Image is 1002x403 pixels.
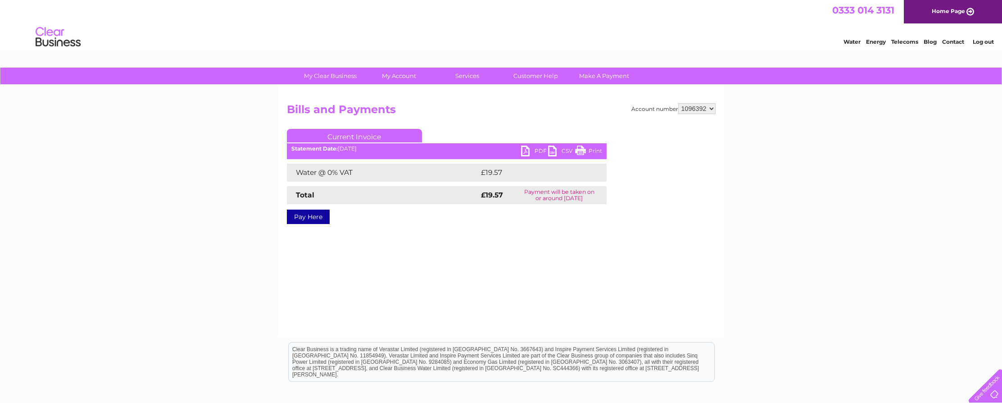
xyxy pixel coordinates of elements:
[843,38,861,45] a: Water
[35,23,81,51] img: logo.png
[548,146,575,159] a: CSV
[567,68,641,84] a: Make A Payment
[481,191,503,199] strong: £19.57
[479,164,588,182] td: £19.57
[942,38,964,45] a: Contact
[296,191,314,199] strong: Total
[289,5,714,44] div: Clear Business is a trading name of Verastar Limited (registered in [GEOGRAPHIC_DATA] No. 3667643...
[287,210,330,224] a: Pay Here
[287,164,479,182] td: Water @ 0% VAT
[430,68,504,84] a: Services
[924,38,937,45] a: Blog
[293,68,367,84] a: My Clear Business
[291,145,338,152] b: Statement Date:
[832,5,894,16] a: 0333 014 3131
[362,68,436,84] a: My Account
[521,146,548,159] a: PDF
[499,68,573,84] a: Customer Help
[631,103,716,114] div: Account number
[287,103,716,120] h2: Bills and Payments
[512,186,607,204] td: Payment will be taken on or around [DATE]
[575,146,602,159] a: Print
[866,38,886,45] a: Energy
[891,38,918,45] a: Telecoms
[973,38,994,45] a: Log out
[287,129,422,142] a: Current Invoice
[287,146,607,152] div: [DATE]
